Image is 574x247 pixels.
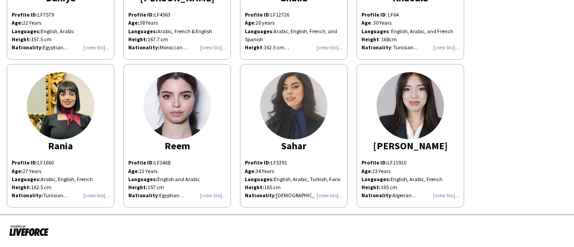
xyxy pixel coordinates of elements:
[377,72,444,139] img: thumb-67f3d0f74a7e2.jpeg
[128,44,160,51] strong: Nationality:
[12,176,41,182] strong: Languages:
[361,43,459,52] div: : Tunisian
[128,168,138,174] b: Age
[245,168,254,174] b: Age
[372,168,391,174] span: 23 Years
[12,192,43,199] strong: Nationality:
[12,168,23,174] strong: Age:
[361,192,391,199] b: Nationality
[245,19,254,26] b: Age
[12,159,38,166] strong: Profile ID:
[245,184,264,191] strong: Height:
[361,28,389,35] b: Languages
[245,19,343,27] div: 20 years
[361,159,387,166] strong: Profile ID:
[128,192,158,199] b: Nationality
[245,159,271,166] strong: Profile ID:
[245,44,264,51] span: :
[361,11,459,19] div: : LF64
[361,19,371,26] b: Age
[128,36,148,43] strong: Height:
[245,27,343,43] div: Arabic, English, French, and Spanish
[361,142,459,150] div: [PERSON_NAME]
[245,11,270,18] span: :
[12,44,43,51] strong: Nationality:
[245,192,274,199] b: Nationality
[245,11,343,52] div: LF12726
[245,44,262,51] b: Height
[379,36,397,43] span: : 168cm
[361,11,386,18] b: Profile ID
[361,36,379,43] b: Height
[12,19,109,52] p: 22 Years English, Arabic 157.5 cm Egyptian
[12,142,109,150] div: Rania
[12,184,31,191] strong: Height:
[260,72,327,139] img: thumb-51be7da0-5ecc-4f4a-9ae7-2329fc07b1ed.png
[12,159,109,167] p: LF1660
[128,184,148,191] strong: Height:
[276,192,334,199] span: [DEMOGRAPHIC_DATA]
[361,159,459,191] p: LF11920 English, Arabic, French 165 cm
[389,28,453,35] span: : English, Arabic, and French
[245,168,256,174] span: :
[12,36,31,43] strong: Height:
[27,72,94,139] img: thumb-ae90b02f-0bb0-4213-b908-a8d1efd67100.jpg
[12,167,109,200] p: 27 Years Arabic, English, French 162.5 cm Tunisian
[12,19,23,26] strong: Age:
[128,19,226,52] p: 38 Years Arabic, French & English 167.7 cm Moroccan
[128,159,226,167] p: LF3468
[245,43,343,52] div: 162.5 cm
[245,159,343,167] p: LF5391
[245,11,269,18] b: Profile ID
[361,19,459,27] div: : 30 Years
[245,192,276,199] span: :
[361,168,371,174] b: Age
[128,142,226,150] div: Reem
[143,72,211,139] img: thumb-6539151ec83e9.jpeg
[245,142,343,150] div: Sahar
[128,175,226,191] p: English and Arabic 157 cm
[361,44,391,51] b: Nationality
[12,11,38,18] strong: Profile ID:
[139,168,157,174] span: 22 Years
[245,176,274,182] strong: Languages:
[128,19,139,26] strong: Age:
[9,224,49,237] img: Powered by Liveforce
[245,19,256,26] span: :
[128,168,139,174] span: :
[392,192,417,199] span: Algerian
[128,11,154,18] strong: Profile ID:
[361,176,391,182] strong: Languages:
[128,192,159,199] span: :
[245,28,274,35] span: :
[361,168,372,174] span: :
[128,11,226,19] p: LF4563
[361,192,392,199] span: :
[159,192,184,199] span: Egyptian
[245,175,343,191] p: English, Arabic, Turkish, Farsi 165 cm
[128,28,157,35] strong: Languages:
[361,184,381,191] strong: Height:
[256,168,274,174] span: 34 Years
[245,28,272,35] b: Languages
[12,11,109,19] p: LF7579
[128,159,154,166] strong: Profile ID:
[12,28,41,35] strong: Languages:
[128,176,157,182] strong: Languages:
